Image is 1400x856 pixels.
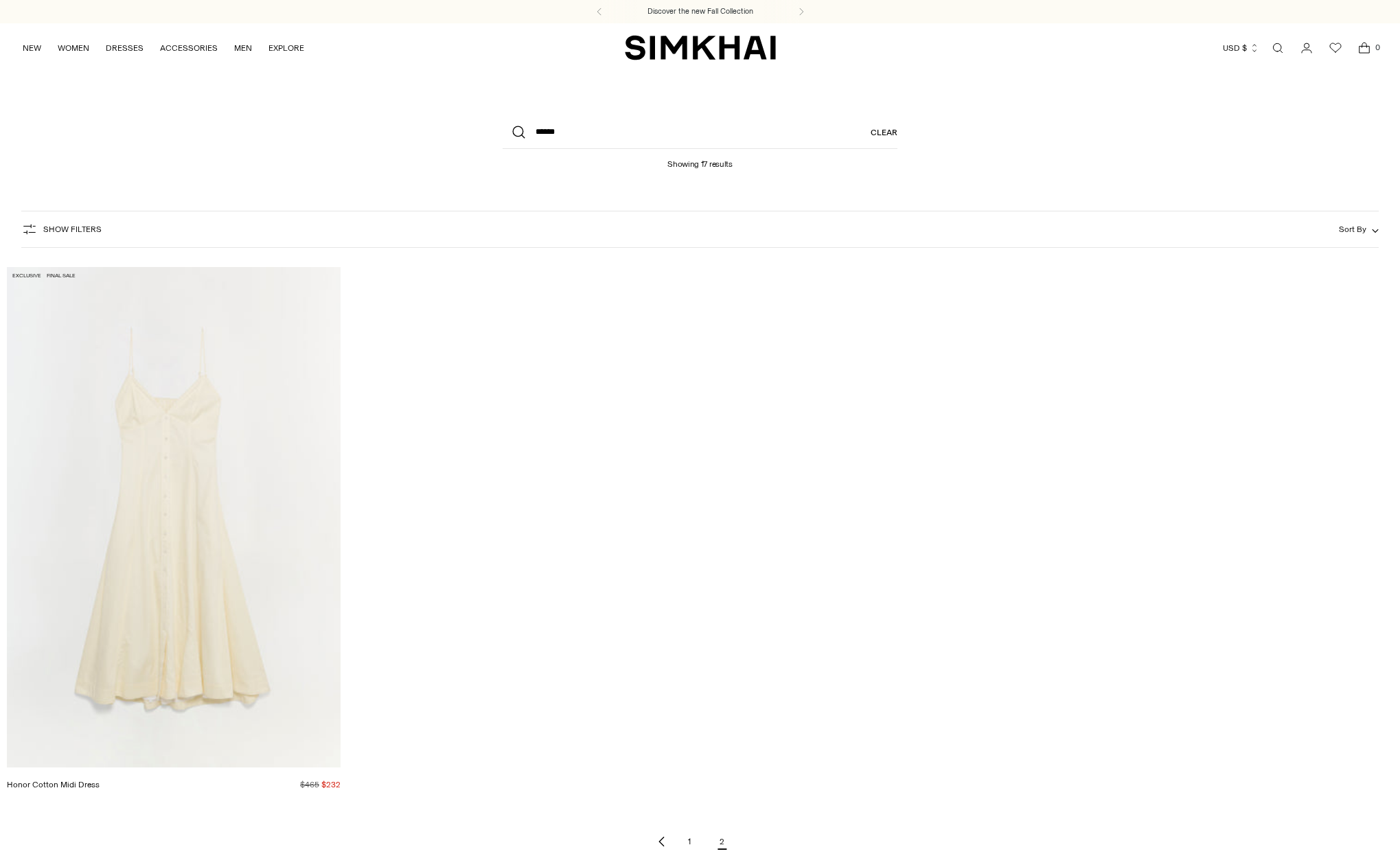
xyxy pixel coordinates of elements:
[234,33,252,63] a: MEN
[1339,222,1379,237] button: Sort By
[625,34,776,61] a: SIMKHAI
[1322,34,1349,62] a: Wishlist
[1293,34,1320,62] a: Go to the account page
[709,828,736,855] span: 2
[106,33,144,63] a: DRESSES
[1223,33,1259,63] button: USD $
[1339,224,1366,234] span: Sort By
[1371,41,1384,54] span: 0
[503,116,536,149] button: Search
[43,224,102,234] span: Show Filters
[58,33,89,63] a: WOMEN
[676,828,703,855] a: Page 1 of results
[667,149,733,169] h1: Showing 17 results
[160,33,218,63] a: ACCESSORIES
[23,33,41,63] a: NEW
[1351,34,1378,62] a: Open cart modal
[7,780,100,789] a: Honor Cotton Midi Dress
[268,33,304,63] a: EXPLORE
[1264,34,1292,62] a: Open search modal
[654,828,670,855] a: Previous page of results
[647,6,753,17] a: Discover the new Fall Collection
[871,116,897,149] a: Clear
[21,218,102,240] button: Show Filters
